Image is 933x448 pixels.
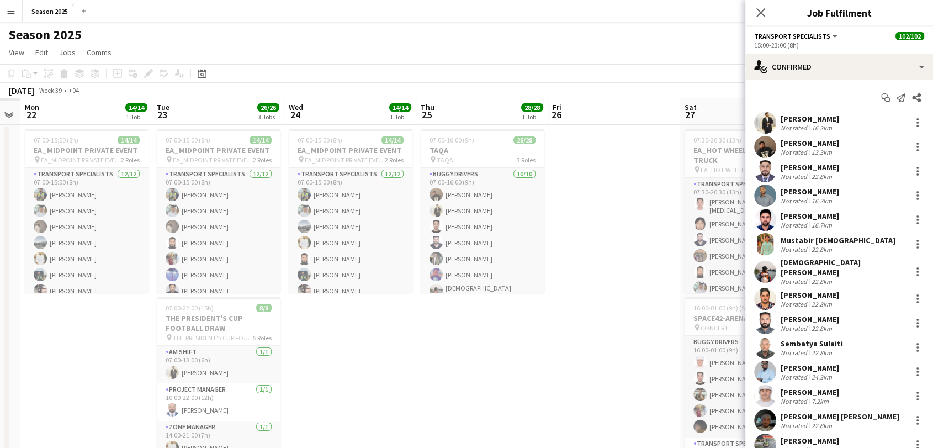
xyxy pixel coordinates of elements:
[25,129,149,293] app-job-card: 07:00-15:00 (8h)14/14EA_MIDPOINT PRIVATE EVENT EA_MIDPOINT PRIVATE EVENT2 RolesTransport Speciali...
[781,363,839,373] div: [PERSON_NAME]
[125,103,147,112] span: 14/14
[781,300,809,308] div: Not rated
[419,108,434,121] span: 25
[781,138,839,148] div: [PERSON_NAME]
[809,397,831,405] div: 7.2km
[685,129,808,293] app-job-card: 07:30-20:30 (13h)14/14EA_HOT WHEELS MONSTER TRUCK EA_HOT WHEELS2 RolesTransport Specialists12/120...
[389,103,411,112] span: 14/14
[781,148,809,156] div: Not rated
[781,114,839,124] div: [PERSON_NAME]
[809,172,834,181] div: 22.8km
[121,156,140,164] span: 2 Roles
[781,187,839,197] div: [PERSON_NAME]
[781,162,839,172] div: [PERSON_NAME]
[781,290,839,300] div: [PERSON_NAME]
[809,324,834,333] div: 22.8km
[781,436,839,446] div: [PERSON_NAME]
[82,45,116,60] a: Comms
[35,48,48,57] span: Edit
[693,136,741,144] span: 07:30-20:30 (13h)
[781,412,899,421] div: [PERSON_NAME] [PERSON_NAME]
[289,168,412,382] app-card-role: Transport Specialists12/1207:00-15:00 (8h)[PERSON_NAME][PERSON_NAME][PERSON_NAME][PERSON_NAME][PE...
[781,124,809,132] div: Not rated
[9,48,24,57] span: View
[701,166,748,174] span: EA_HOT WHEELS
[685,336,808,438] app-card-role: BUGGY DRIVERS5/516:00-01:00 (9h)[PERSON_NAME] Al Balooshi[PERSON_NAME][PERSON_NAME][PERSON_NAME][...
[781,197,809,205] div: Not rated
[781,339,843,349] div: Sembatya Sulaiti
[685,145,808,165] h3: EA_HOT WHEELS MONSTER TRUCK
[157,129,280,293] app-job-card: 07:00-15:00 (8h)14/14EA_MIDPOINT PRIVATE EVENT EA_MIDPOINT PRIVATE EVENT2 RolesTransport Speciali...
[287,108,303,121] span: 24
[809,124,834,132] div: 16.2km
[385,156,404,164] span: 2 Roles
[781,277,809,286] div: Not rated
[551,108,561,121] span: 26
[745,6,933,20] h3: Job Fulfilment
[437,156,453,164] span: TAQA
[693,304,755,312] span: 16:00-01:00 (9h) (Sun)
[809,373,834,381] div: 24.3km
[781,257,907,277] div: [DEMOGRAPHIC_DATA][PERSON_NAME]
[513,136,536,144] span: 28/28
[809,148,834,156] div: 13.3km
[781,211,839,221] div: [PERSON_NAME]
[381,136,404,144] span: 14/14
[87,48,112,57] span: Comms
[809,197,834,205] div: 16.2km
[256,304,272,312] span: 8/8
[390,113,411,121] div: 1 Job
[421,129,544,293] app-job-card: 07:00-16:00 (9h)28/28TAQA TAQA3 RolesBUGGY DRIVERS10/1007:00-16:00 (9h)[PERSON_NAME][PERSON_NAME]...
[421,102,434,112] span: Thu
[517,156,536,164] span: 3 Roles
[25,102,39,112] span: Mon
[781,235,895,245] div: Mustabir [DEMOGRAPHIC_DATA]
[781,397,809,405] div: Not rated
[166,136,210,144] span: 07:00-15:00 (8h)
[173,156,253,164] span: EA_MIDPOINT PRIVATE EVENT
[685,178,808,395] app-card-role: Transport Specialists12/1207:30-20:30 (13h)[PERSON_NAME][MEDICAL_DATA][PERSON_NAME][PERSON_NAME][...
[166,304,214,312] span: 07:00-22:00 (15h)
[781,314,839,324] div: [PERSON_NAME]
[781,349,809,357] div: Not rated
[781,245,809,254] div: Not rated
[421,168,544,356] app-card-role: BUGGY DRIVERS10/1007:00-16:00 (9h)[PERSON_NAME][PERSON_NAME][PERSON_NAME][PERSON_NAME][PERSON_NAM...
[23,1,77,22] button: Season 2025
[25,145,149,155] h3: EA_MIDPOINT PRIVATE EVENT
[68,86,79,94] div: +04
[895,32,924,40] span: 102/102
[809,277,834,286] div: 22.8km
[701,324,728,332] span: CONCERT
[173,334,253,342] span: THE PRESIDENT'S CUP FOOTBALL DRAW
[157,168,280,382] app-card-role: Transport Specialists12/1207:00-15:00 (8h)[PERSON_NAME][PERSON_NAME][PERSON_NAME][PERSON_NAME][PE...
[289,129,412,293] app-job-card: 07:00-15:00 (8h)14/14EA_MIDPOINT PRIVATE EVENT EA_MIDPOINT PRIVATE EVENT2 RolesTransport Speciali...
[809,349,834,357] div: 22.8km
[298,136,342,144] span: 07:00-15:00 (8h)
[31,45,52,60] a: Edit
[126,113,147,121] div: 1 Job
[781,373,809,381] div: Not rated
[754,32,830,40] span: Transport Specialists
[9,27,82,43] h1: Season 2025
[157,346,280,383] app-card-role: AM SHIFT1/107:00-13:00 (6h)[PERSON_NAME]
[685,313,808,323] h3: SPACE42-ARENA CONCERT
[430,136,474,144] span: 07:00-16:00 (9h)
[809,245,834,254] div: 22.8km
[36,86,64,94] span: Week 39
[253,334,272,342] span: 5 Roles
[250,136,272,144] span: 14/14
[521,103,543,112] span: 28/28
[59,48,76,57] span: Jobs
[257,103,279,112] span: 26/26
[685,102,697,112] span: Sat
[157,383,280,421] app-card-role: Project Manager1/110:00-22:00 (12h)[PERSON_NAME]
[781,324,809,333] div: Not rated
[781,421,809,430] div: Not rated
[781,172,809,181] div: Not rated
[258,113,279,121] div: 3 Jobs
[157,102,169,112] span: Tue
[781,221,809,229] div: Not rated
